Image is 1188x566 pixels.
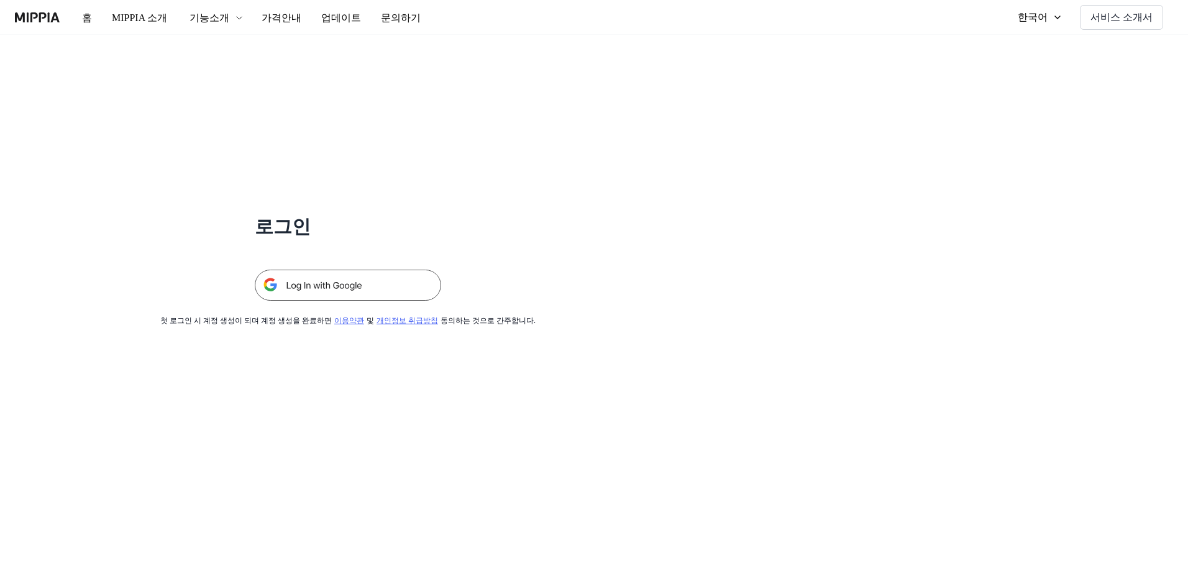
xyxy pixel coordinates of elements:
img: 구글 로그인 버튼 [255,270,441,301]
a: 개인정보 취급방침 [373,316,424,325]
button: 기능소개 [173,6,242,30]
img: logo [15,12,60,22]
a: 업데이트 [297,1,352,35]
button: 문의하기 [352,6,406,30]
button: 가격안내 [242,6,297,30]
button: 홈 [72,6,101,30]
button: MIPPIA 소개 [101,6,173,30]
div: 한국어 [1026,10,1058,25]
div: 첫 로그인 시 계정 생성이 되며 계정 생성을 완료하면 및 동의하는 것으로 간주합니다. [189,316,507,326]
h1: 로그인 [255,214,441,240]
button: 서비스 소개서 [1087,5,1163,30]
button: 한국어 [1017,5,1077,30]
a: 이용약관 [337,316,362,325]
button: 업데이트 [297,6,352,30]
div: 기능소개 [183,11,222,25]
